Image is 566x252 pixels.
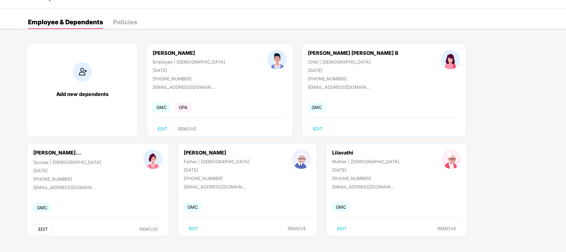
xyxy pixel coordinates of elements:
div: [PHONE_NUMBER] [308,76,398,81]
button: REMOVE [283,224,311,234]
div: [DATE] [308,68,398,73]
span: GMC [332,202,350,212]
div: [PHONE_NUMBER] [332,176,399,181]
div: [DATE] [184,167,249,173]
div: Policies [113,19,137,25]
div: [PHONE_NUMBER] [153,76,225,81]
div: [EMAIL_ADDRESS][DOMAIN_NAME] [332,184,394,189]
img: addIcon [73,62,92,82]
img: profileImage [441,50,460,69]
button: EDIT [332,224,352,234]
div: Child | [DEMOGRAPHIC_DATA] [308,59,398,64]
img: profileImage [292,150,311,169]
div: Add new dependents [33,91,132,97]
div: Lilavathi [332,150,399,156]
div: [EMAIL_ADDRESS][DOMAIN_NAME] [153,84,215,90]
button: EDIT [184,224,203,234]
button: EDIT [33,224,53,234]
span: EDIT [158,126,167,131]
span: EDIT [38,227,48,232]
div: Employee & Dependents [28,19,103,25]
div: [DATE] [332,167,399,173]
div: [EMAIL_ADDRESS][DOMAIN_NAME] [308,84,370,90]
div: [DATE] [33,168,101,173]
span: REMOVE [438,226,456,231]
span: EDIT [313,126,322,131]
button: REMOVE [134,224,163,234]
div: Employee | [DEMOGRAPHIC_DATA] [153,59,225,64]
div: [PERSON_NAME] [184,150,249,156]
span: GPA [175,103,191,112]
button: EDIT [153,124,172,134]
span: EDIT [337,226,347,231]
span: EDIT [189,226,198,231]
img: profileImage [143,150,163,169]
div: [PERSON_NAME] [PERSON_NAME] B [308,50,398,56]
div: [PHONE_NUMBER] [33,176,101,182]
span: REMOVE [139,227,158,232]
img: profileImage [442,150,461,169]
button: REMOVE [433,224,461,234]
div: [PERSON_NAME]... [33,150,81,156]
div: [EMAIL_ADDRESS][DOMAIN_NAME] [33,185,95,190]
span: REMOVE [178,126,196,131]
span: GMC [184,202,202,212]
div: Spouse | [DEMOGRAPHIC_DATA] [33,159,101,165]
span: REMOVE [288,226,306,231]
div: [PHONE_NUMBER] [184,176,249,181]
img: profileImage [267,50,287,69]
button: REMOVE [173,124,201,134]
div: [EMAIL_ADDRESS][DOMAIN_NAME] [184,184,246,189]
div: Father | [DEMOGRAPHIC_DATA] [184,159,249,164]
div: [PERSON_NAME] [153,50,225,56]
span: GMC [33,203,51,212]
button: EDIT [308,124,327,134]
span: GMC [308,103,326,112]
div: [DATE] [153,68,225,73]
div: Mother | [DEMOGRAPHIC_DATA] [332,159,399,164]
span: GMC [153,103,170,112]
